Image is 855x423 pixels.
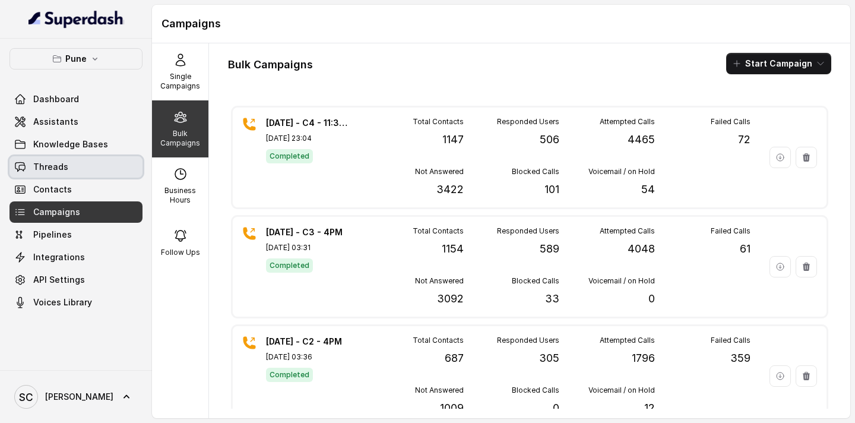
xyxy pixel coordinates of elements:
p: Attempted Calls [600,226,655,236]
a: Voices Library [9,292,142,313]
a: Contacts [9,179,142,200]
p: Blocked Calls [512,386,559,395]
p: Attempted Calls [600,117,655,127]
span: Threads [33,161,68,173]
span: [PERSON_NAME] [45,391,113,403]
a: Integrations [9,247,142,268]
p: 1154 [442,241,464,257]
p: Responded Users [497,336,559,345]
p: Bulk Campaigns [157,129,204,148]
h1: Bulk Campaigns [228,55,313,74]
p: 3422 [436,181,464,198]
a: Pipelines [9,224,142,245]
span: Completed [266,368,313,382]
p: [DATE] - C2 - 4PM [266,336,349,348]
p: 4048 [628,241,655,257]
span: API Settings [33,274,85,286]
p: Voicemail / on Hold [588,386,655,395]
p: 0 [648,291,655,307]
h1: Campaigns [161,14,841,33]
a: API Settings [9,269,142,291]
p: Single Campaigns [157,72,204,91]
p: Attempted Calls [600,336,655,345]
span: Completed [266,258,313,273]
p: 589 [540,241,559,257]
text: SC [19,391,33,403]
a: [PERSON_NAME] [9,380,142,413]
p: 1147 [442,131,464,148]
p: Responded Users [497,226,559,236]
p: Blocked Calls [512,167,559,176]
img: light.svg [28,10,124,29]
span: Voices Library [33,296,92,308]
p: 61 [740,241,750,257]
p: Blocked Calls [512,276,559,286]
p: Business Hours [157,186,204,205]
a: Campaigns [9,201,142,223]
p: Pune [65,52,87,66]
p: Failed Calls [711,336,750,345]
p: Follow Ups [161,248,200,257]
p: [DATE] 23:04 [266,134,349,143]
p: [DATE] 03:36 [266,352,349,362]
button: Start Campaign [726,53,831,74]
p: Not Answered [415,167,464,176]
p: 1009 [440,400,464,416]
p: [DATE] - C4 - 11:30AM [266,117,349,129]
p: 33 [545,291,559,307]
p: 54 [641,181,655,198]
p: Failed Calls [711,226,750,236]
p: 305 [539,350,559,367]
span: Integrations [33,251,85,263]
p: Total Contacts [413,226,464,236]
p: 4465 [628,131,655,148]
p: 506 [540,131,559,148]
button: Pune [9,48,142,70]
p: [DATE] 03:31 [266,243,349,252]
span: Campaigns [33,206,80,218]
p: Not Answered [415,276,464,286]
span: Contacts [33,184,72,195]
p: 72 [738,131,750,148]
span: Knowledge Bases [33,138,108,150]
p: Failed Calls [711,117,750,127]
p: 101 [544,181,559,198]
p: Not Answered [415,386,464,395]
span: Pipelines [33,229,72,241]
span: Assistants [33,116,78,128]
p: 359 [730,350,750,367]
a: Dashboard [9,89,142,110]
p: 12 [644,400,655,416]
p: [DATE] - C3 - 4PM [266,226,349,238]
p: 3092 [437,291,464,307]
a: Assistants [9,111,142,132]
p: 1796 [632,350,655,367]
p: Voicemail / on Hold [588,167,655,176]
p: Voicemail / on Hold [588,276,655,286]
span: Dashboard [33,93,79,105]
a: Threads [9,156,142,178]
span: Completed [266,149,313,163]
p: 687 [445,350,464,367]
p: Total Contacts [413,336,464,345]
p: Total Contacts [413,117,464,127]
p: 0 [553,400,559,416]
p: Responded Users [497,117,559,127]
a: Knowledge Bases [9,134,142,155]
